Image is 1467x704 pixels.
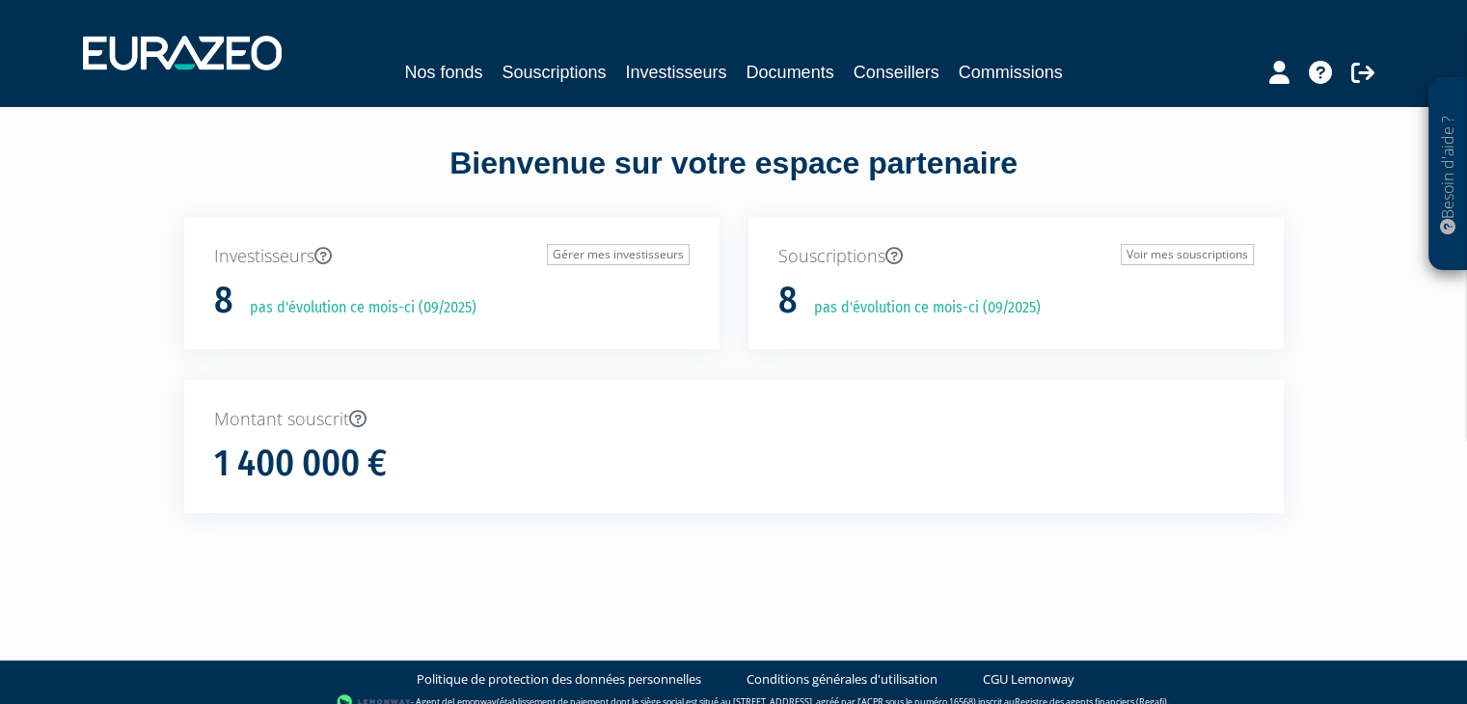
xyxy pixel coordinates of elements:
div: Bienvenue sur votre espace partenaire [170,142,1298,217]
a: CGU Lemonway [983,670,1074,689]
p: Montant souscrit [214,407,1254,432]
a: Investisseurs [625,59,726,86]
a: Gérer mes investisseurs [547,244,690,265]
a: Souscriptions [502,59,606,86]
p: pas d'évolution ce mois-ci (09/2025) [801,297,1041,319]
h1: 1 400 000 € [214,444,387,484]
a: Documents [747,59,834,86]
a: Nos fonds [404,59,482,86]
p: Souscriptions [778,244,1254,269]
p: pas d'évolution ce mois-ci (09/2025) [236,297,476,319]
a: Commissions [959,59,1063,86]
a: Politique de protection des données personnelles [417,670,701,689]
p: Besoin d'aide ? [1437,88,1459,261]
a: Conditions générales d'utilisation [747,670,937,689]
h1: 8 [214,281,233,321]
a: Voir mes souscriptions [1121,244,1254,265]
img: 1732889491-logotype_eurazeo_blanc_rvb.png [83,36,282,70]
h1: 8 [778,281,798,321]
p: Investisseurs [214,244,690,269]
a: Conseillers [854,59,939,86]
